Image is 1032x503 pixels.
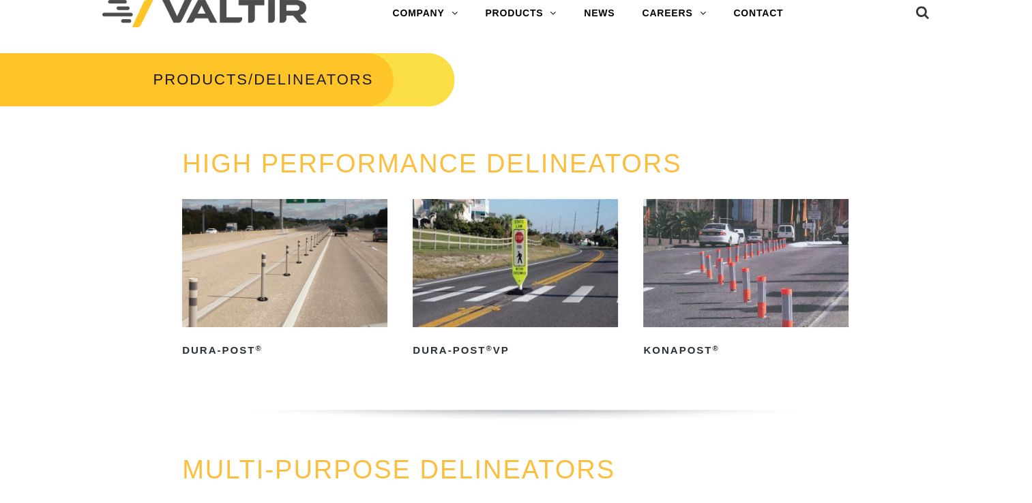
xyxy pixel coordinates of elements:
[486,344,492,352] sup: ®
[643,339,849,361] h2: KonaPost
[153,71,248,88] a: PRODUCTS
[413,339,618,361] h2: Dura-Post VP
[413,199,618,361] a: Dura-Post®VP
[254,71,373,88] span: DELINEATORS
[182,339,387,361] h2: Dura-Post
[712,344,719,352] sup: ®
[182,199,387,361] a: Dura-Post®
[643,199,849,361] a: KonaPost®
[182,149,681,178] a: HIGH PERFORMANCE DELINEATORS
[255,344,262,352] sup: ®
[182,455,615,484] a: MULTI-PURPOSE DELINEATORS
